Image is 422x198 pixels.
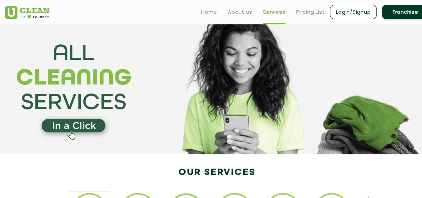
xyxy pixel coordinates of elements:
[263,8,286,16] a: Services
[228,8,252,16] a: About us
[296,8,325,16] a: Pricing List
[5,6,49,19] img: UClean Laundry and Dry Cleaning
[330,5,377,19] a: Login/Signup
[201,8,217,16] a: Home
